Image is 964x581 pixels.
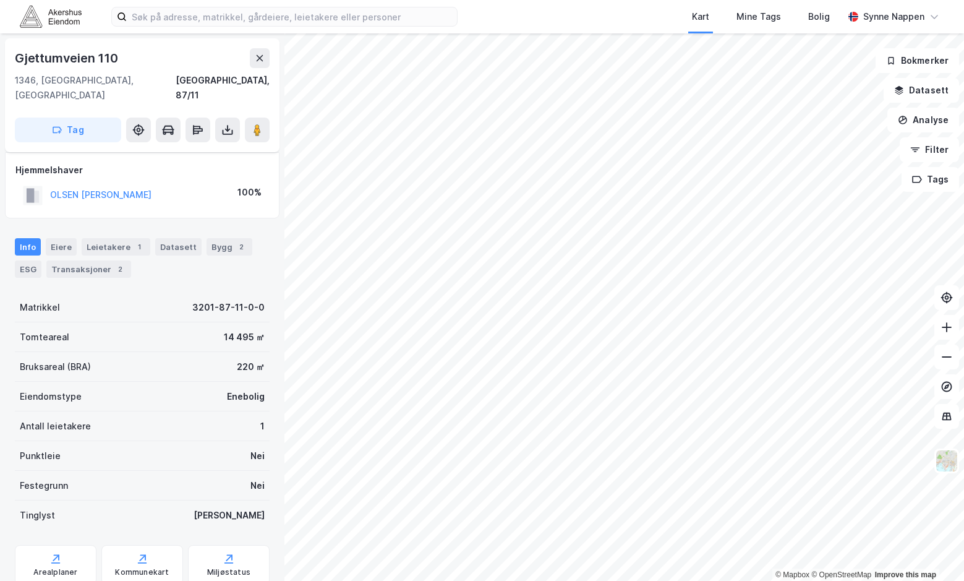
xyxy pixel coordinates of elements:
[692,9,709,24] div: Kart
[260,419,265,434] div: 1
[115,567,169,577] div: Kommunekart
[192,300,265,315] div: 3201-87-11-0-0
[235,241,247,253] div: 2
[900,137,959,162] button: Filter
[227,389,265,404] div: Enebolig
[155,238,202,256] div: Datasett
[127,7,457,26] input: Søk på adresse, matrikkel, gårdeiere, leietakere eller personer
[176,73,270,103] div: [GEOGRAPHIC_DATA], 87/11
[194,508,265,523] div: [PERSON_NAME]
[237,185,262,200] div: 100%
[237,359,265,374] div: 220 ㎡
[224,330,265,345] div: 14 495 ㎡
[20,300,60,315] div: Matrikkel
[902,522,964,581] iframe: Chat Widget
[46,260,131,278] div: Transaksjoner
[15,260,41,278] div: ESG
[250,478,265,493] div: Nei
[133,241,145,253] div: 1
[811,570,871,579] a: OpenStreetMap
[46,238,77,256] div: Eiere
[15,118,121,142] button: Tag
[250,449,265,463] div: Nei
[736,9,781,24] div: Mine Tags
[887,108,959,132] button: Analyse
[20,359,91,374] div: Bruksareal (BRA)
[82,238,150,256] div: Leietakere
[20,508,55,523] div: Tinglyst
[20,449,61,463] div: Punktleie
[902,522,964,581] div: Kontrollprogram for chat
[20,419,91,434] div: Antall leietakere
[884,78,959,103] button: Datasett
[114,263,126,275] div: 2
[15,48,121,68] div: Gjettumveien 110
[875,570,936,579] a: Improve this map
[207,567,250,577] div: Miljøstatus
[15,163,269,178] div: Hjemmelshaver
[902,167,959,192] button: Tags
[20,330,69,345] div: Tomteareal
[863,9,924,24] div: Synne Nappen
[935,449,958,473] img: Z
[876,48,959,73] button: Bokmerker
[207,238,252,256] div: Bygg
[33,567,77,577] div: Arealplaner
[20,478,68,493] div: Festegrunn
[15,73,176,103] div: 1346, [GEOGRAPHIC_DATA], [GEOGRAPHIC_DATA]
[20,6,82,27] img: akershus-eiendom-logo.9091f326c980b4bce74ccdd9f866810c.svg
[15,238,41,256] div: Info
[775,570,809,579] a: Mapbox
[20,389,82,404] div: Eiendomstype
[808,9,830,24] div: Bolig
